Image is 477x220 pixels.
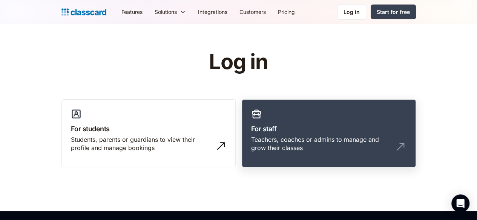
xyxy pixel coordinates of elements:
div: Students, parents or guardians to view their profile and manage bookings [71,135,211,152]
a: home [61,7,106,17]
h3: For staff [251,124,406,134]
a: Start for free [371,5,416,19]
div: Solutions [155,8,177,16]
a: For staffTeachers, coaches or admins to manage and grow their classes [242,99,416,168]
h3: For students [71,124,226,134]
a: Integrations [192,3,233,20]
div: Start for free [377,8,410,16]
a: Features [115,3,149,20]
div: Solutions [149,3,192,20]
div: Open Intercom Messenger [451,194,469,212]
div: Log in [344,8,360,16]
a: Log in [337,4,366,20]
a: Pricing [272,3,301,20]
a: Customers [233,3,272,20]
div: Teachers, coaches or admins to manage and grow their classes [251,135,391,152]
a: For studentsStudents, parents or guardians to view their profile and manage bookings [61,99,236,168]
h1: Log in [119,50,358,74]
